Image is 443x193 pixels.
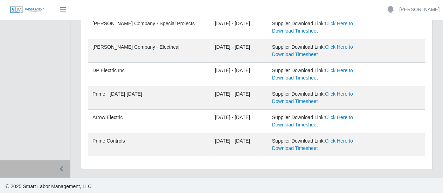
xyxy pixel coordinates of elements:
[272,68,353,81] a: Click Here to Download Timesheet
[88,63,210,86] td: DP Electric Inc
[272,114,364,129] div: Supplier Download Link:
[88,16,210,39] td: [PERSON_NAME] Company - Special Projects
[88,133,210,157] td: Prime Controls
[88,110,210,133] td: Arrow Electric
[272,90,364,105] div: Supplier Download Link:
[272,21,353,34] a: Click Here to Download Timesheet
[6,184,91,189] span: © 2025 Smart Labor Management, LLC
[88,86,210,110] td: Prime - [DATE]-[DATE]
[272,115,353,127] a: Click Here to Download Timesheet
[210,133,262,157] td: [DATE] - [DATE]
[272,20,364,35] div: Supplier Download Link:
[210,63,262,86] td: [DATE] - [DATE]
[210,86,262,110] td: [DATE] - [DATE]
[210,16,262,39] td: [DATE] - [DATE]
[272,43,364,58] div: Supplier Download Link:
[210,39,262,63] td: [DATE] - [DATE]
[272,137,364,152] div: Supplier Download Link:
[399,6,439,13] a: [PERSON_NAME]
[10,6,45,14] img: SLM Logo
[272,91,353,104] a: Click Here to Download Timesheet
[272,67,364,82] div: Supplier Download Link:
[272,44,353,57] a: Click Here to Download Timesheet
[272,138,353,151] a: Click Here to Download Timesheet
[210,110,262,133] td: [DATE] - [DATE]
[88,39,210,63] td: [PERSON_NAME] Company - Electrical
